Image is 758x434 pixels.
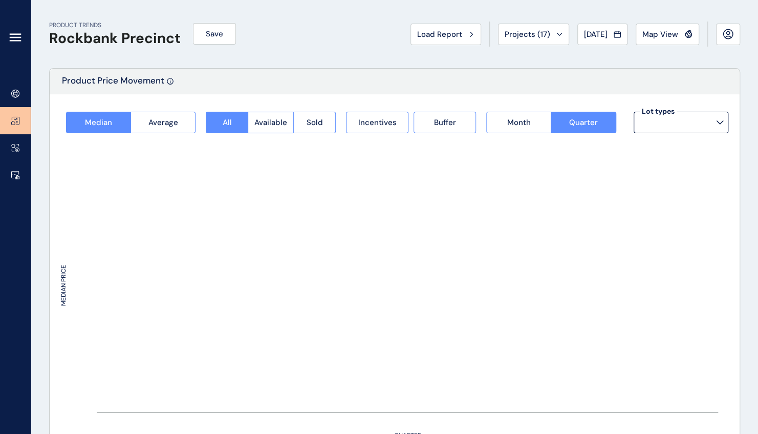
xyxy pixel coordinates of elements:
span: Buffer [434,117,456,128]
span: Save [206,29,223,39]
span: [DATE] [584,29,608,39]
span: Projects ( 17 ) [505,29,550,39]
button: Projects (17) [498,24,569,45]
span: Quarter [569,117,598,128]
span: All [223,117,232,128]
span: Available [254,117,287,128]
span: Incentives [358,117,396,128]
button: Available [248,112,293,133]
button: All [206,112,248,133]
span: Median [85,117,112,128]
p: PRODUCT TRENDS [49,21,181,30]
text: MEDIAN PRICE [59,265,68,306]
button: Load Report [410,24,481,45]
span: Map View [642,29,678,39]
label: Lot types [640,107,677,117]
button: Incentives [346,112,408,133]
button: Average [131,112,196,133]
button: Month [486,112,551,133]
button: Median [66,112,131,133]
button: [DATE] [577,24,627,45]
button: Map View [636,24,699,45]
span: Sold [307,117,323,128]
button: Quarter [551,112,616,133]
h1: Rockbank Precinct [49,30,181,47]
p: Product Price Movement [62,75,164,94]
button: Sold [293,112,336,133]
button: Buffer [414,112,476,133]
span: Month [507,117,530,128]
span: Load Report [417,29,462,39]
span: Average [148,117,178,128]
button: Save [193,23,236,45]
